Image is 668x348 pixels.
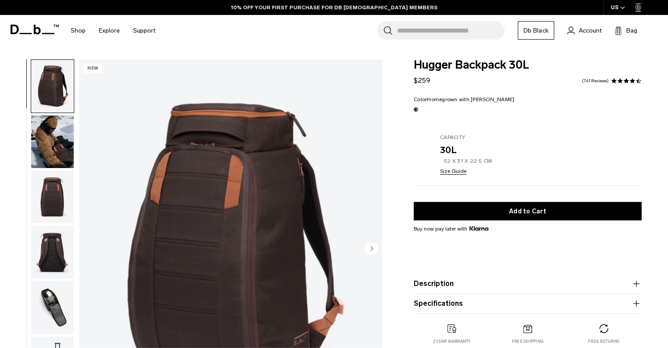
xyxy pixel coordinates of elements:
[518,21,554,40] a: Db Black
[31,59,74,113] button: Hugger Backpack 30L Homegrown with Lu
[31,226,74,278] img: Hugger Backpack 30L Homegrown with Lu
[31,281,74,334] img: Hugger Backpack 30L Homegrown with Lu
[414,225,488,233] span: Buy now pay later with
[414,298,642,309] button: Specifications
[31,170,74,224] button: Hugger Backpack 30L Homegrown with Lu
[444,157,615,167] p: 52 x 31 x 22.5 CM
[427,96,514,103] span: Homegrown with [PERSON_NAME]
[414,76,430,84] span: $259
[99,15,120,46] a: Explore
[133,15,155,46] a: Support
[414,278,642,289] button: Description
[440,169,466,175] button: Size Guide
[414,202,642,220] button: Add to Cart
[567,25,602,36] a: Account
[31,115,74,168] img: Hugger Backpack 30L Homegrown with Lu
[64,15,162,46] nav: Main Navigation
[31,225,74,279] button: Hugger Backpack 30L Homegrown with Lu
[414,97,514,102] legend: Color
[579,26,602,35] span: Account
[31,60,74,113] img: Hugger Backpack 30L Homegrown with Lu
[440,133,615,141] p: Capacity
[433,338,471,344] p: 2 year warranty
[512,338,544,344] p: Free shipping
[469,226,488,231] img: {"height" => 20, "alt" => "Klarna"}
[626,26,637,35] span: Bag
[582,79,609,83] a: 741 reviews
[83,64,102,73] p: New
[440,143,615,157] p: 30L
[231,4,437,11] a: 10% OFF YOUR FIRST PURCHASE FOR DB [DEMOGRAPHIC_DATA] MEMBERS
[31,281,74,334] button: Hugger Backpack 30L Homegrown with Lu
[365,242,378,256] button: Next slide
[414,59,642,71] span: Hugger Backpack 30L
[31,171,74,223] img: Hugger Backpack 30L Homegrown with Lu
[71,15,86,46] a: Shop
[588,338,619,344] p: Free returns
[615,25,637,36] button: Bag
